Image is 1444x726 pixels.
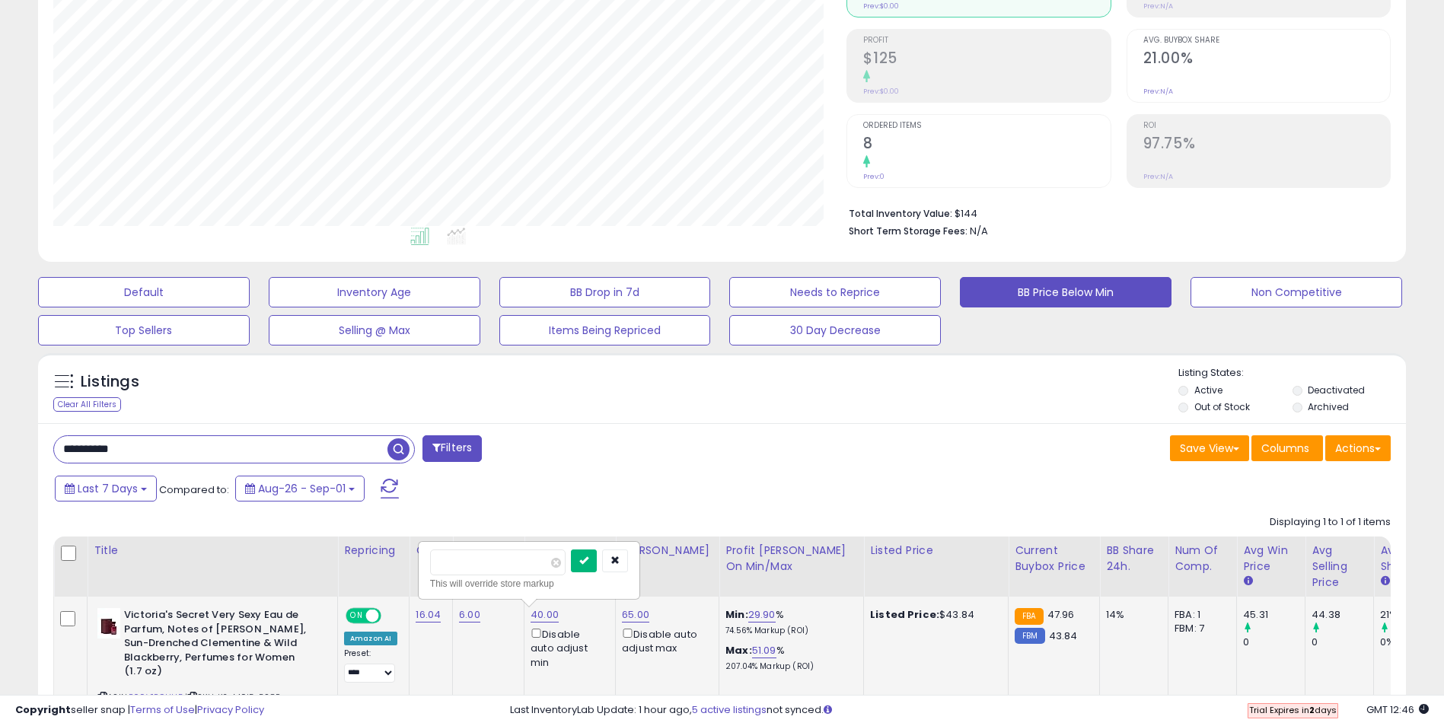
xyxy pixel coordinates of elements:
[1243,543,1299,575] div: Avg Win Price
[725,626,852,636] p: 74.56% Markup (ROI)
[1380,635,1442,649] div: 0%
[1106,543,1162,575] div: BB Share 24h.
[531,607,559,623] a: 40.00
[1308,400,1349,413] label: Archived
[1366,702,1429,717] span: 2025-09-10 12:46 GMT
[269,277,480,307] button: Inventory Age
[1380,575,1389,588] small: Avg BB Share.
[849,203,1379,221] li: $144
[1191,277,1402,307] button: Non Competitive
[1143,2,1173,11] small: Prev: N/A
[38,315,250,345] button: Top Sellers
[38,277,250,307] button: Default
[1194,400,1250,413] label: Out of Stock
[53,397,121,412] div: Clear All Filters
[1015,543,1093,575] div: Current Buybox Price
[15,703,264,718] div: seller snap | |
[55,476,157,502] button: Last 7 Days
[1170,435,1249,461] button: Save View
[344,632,397,645] div: Amazon AI
[748,607,776,623] a: 29.90
[1312,608,1373,622] div: 44.38
[344,648,397,683] div: Preset:
[1243,635,1305,649] div: 0
[531,626,604,670] div: Disable auto adjust min
[870,608,996,622] div: $43.84
[1015,608,1043,625] small: FBA
[1312,543,1367,591] div: Avg Selling Price
[269,315,480,345] button: Selling @ Max
[347,610,366,623] span: ON
[725,661,852,672] p: 207.04% Markup (ROI)
[15,702,71,717] strong: Copyright
[725,543,857,575] div: Profit [PERSON_NAME] on Min/Max
[863,2,899,11] small: Prev: $0.00
[1049,629,1078,643] span: 43.84
[379,610,403,623] span: OFF
[1143,87,1173,96] small: Prev: N/A
[1194,384,1222,396] label: Active
[1249,704,1337,716] span: Trial Expires in days
[863,37,1110,45] span: Profit
[1243,608,1305,622] div: 45.31
[725,643,752,658] b: Max:
[622,626,707,655] div: Disable auto adjust max
[1175,608,1225,622] div: FBA: 1
[725,644,852,672] div: %
[863,122,1110,130] span: Ordered Items
[1143,135,1390,155] h2: 97.75%
[870,543,1002,559] div: Listed Price
[1143,122,1390,130] span: ROI
[1178,366,1406,381] p: Listing States:
[863,87,899,96] small: Prev: $0.00
[863,135,1110,155] h2: 8
[1251,435,1323,461] button: Columns
[622,607,649,623] a: 65.00
[430,576,628,591] div: This will override store markup
[725,608,852,636] div: %
[960,277,1171,307] button: BB Price Below Min
[499,277,711,307] button: BB Drop in 7d
[849,207,952,220] b: Total Inventory Value:
[719,537,864,597] th: The percentage added to the cost of goods (COGS) that forms the calculator for Min & Max prices.
[1308,384,1365,396] label: Deactivated
[197,702,264,717] a: Privacy Policy
[863,172,885,181] small: Prev: 0
[870,607,939,622] b: Listed Price:
[416,607,441,623] a: 16.04
[1261,441,1309,456] span: Columns
[1143,49,1390,70] h2: 21.00%
[78,481,138,496] span: Last 7 Days
[97,608,120,638] img: 21Zo676vNcL._SL40_.jpg
[1175,622,1225,635] div: FBM: 7
[130,702,195,717] a: Terms of Use
[81,371,139,393] h5: Listings
[1325,435,1391,461] button: Actions
[129,691,183,704] a: B09V1RCHHF
[416,543,446,559] div: Cost
[1312,635,1373,649] div: 0
[124,608,309,683] b: Victoria's Secret Very Sexy Eau de Parfum, Notes of [PERSON_NAME], Sun-Drenched Clementine & Wild...
[344,543,403,559] div: Repricing
[94,543,331,559] div: Title
[752,643,776,658] a: 51.09
[692,702,767,717] a: 5 active listings
[1175,543,1230,575] div: Num of Comp.
[1047,607,1075,622] span: 47.96
[849,224,967,237] b: Short Term Storage Fees:
[185,691,280,703] span: | SKU: K2-M9I5-FS8P
[729,315,941,345] button: 30 Day Decrease
[729,277,941,307] button: Needs to Reprice
[622,543,712,559] div: [PERSON_NAME]
[1143,172,1173,181] small: Prev: N/A
[863,49,1110,70] h2: $125
[422,435,482,462] button: Filters
[725,607,748,622] b: Min:
[258,481,346,496] span: Aug-26 - Sep-01
[1380,543,1436,575] div: Avg BB Share
[499,315,711,345] button: Items Being Repriced
[1143,37,1390,45] span: Avg. Buybox Share
[510,703,1429,718] div: Last InventoryLab Update: 1 hour ago, not synced.
[1243,575,1252,588] small: Avg Win Price.
[459,607,480,623] a: 6.00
